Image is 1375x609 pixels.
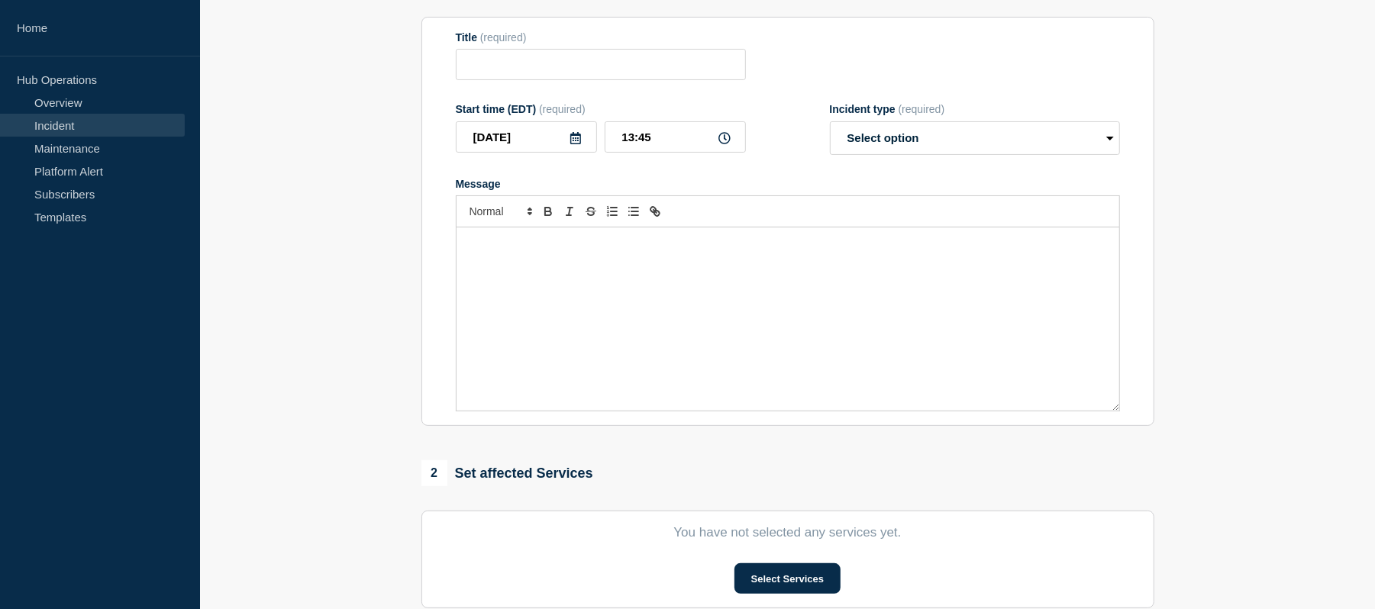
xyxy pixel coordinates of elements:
span: (required) [539,103,586,115]
button: Toggle ordered list [602,202,623,221]
input: HH:MM [605,121,746,153]
div: Set affected Services [421,460,593,486]
button: Toggle link [644,202,666,221]
input: Title [456,49,746,80]
span: 2 [421,460,447,486]
input: YYYY-MM-DD [456,121,597,153]
span: (required) [480,31,527,43]
button: Toggle bold text [537,202,559,221]
button: Toggle italic text [559,202,580,221]
span: (required) [899,103,945,115]
div: Message [456,178,1120,190]
div: Start time (EDT) [456,103,746,115]
button: Toggle bulleted list [623,202,644,221]
p: You have not selected any services yet. [456,525,1120,540]
span: Font size [463,202,537,221]
select: Incident type [830,121,1120,155]
div: Incident type [830,103,1120,115]
div: Title [456,31,746,43]
div: Message [457,227,1119,411]
button: Select Services [734,563,841,594]
button: Toggle strikethrough text [580,202,602,221]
